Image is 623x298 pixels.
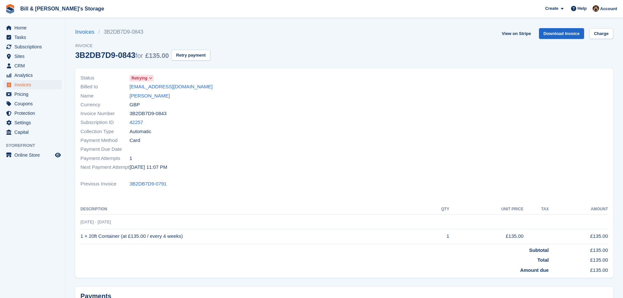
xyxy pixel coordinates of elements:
[529,247,549,253] strong: Subtotal
[3,61,62,70] a: menu
[130,83,213,91] a: [EMAIL_ADDRESS][DOMAIN_NAME]
[14,71,54,80] span: Analytics
[6,142,65,149] span: Storefront
[3,109,62,118] a: menu
[14,33,54,42] span: Tasks
[14,52,54,61] span: Sites
[578,5,587,12] span: Help
[520,267,549,273] strong: Amount due
[130,119,143,126] a: 42257
[80,101,130,109] span: Currency
[549,254,608,264] td: £135.00
[75,51,169,60] div: 3B2DB7D9-0843
[422,229,449,244] td: 1
[80,119,130,126] span: Subscription ID
[130,74,154,82] a: Retrying
[80,128,130,135] span: Collection Type
[524,204,549,215] th: Tax
[3,71,62,80] a: menu
[171,50,210,61] button: Retry payment
[3,52,62,61] a: menu
[131,75,147,81] span: Retrying
[14,118,54,127] span: Settings
[80,146,130,153] span: Payment Due Date
[3,80,62,89] a: menu
[14,42,54,51] span: Subscriptions
[135,52,143,59] span: for
[75,28,210,36] nav: breadcrumbs
[14,80,54,89] span: Invoices
[3,23,62,32] a: menu
[549,244,608,254] td: £135.00
[80,137,130,144] span: Payment Method
[549,229,608,244] td: £135.00
[549,264,608,274] td: £135.00
[14,109,54,118] span: Protection
[80,74,130,82] span: Status
[3,128,62,137] a: menu
[600,6,617,12] span: Account
[75,43,210,49] span: Invoice
[130,164,167,171] time: 2025-09-20 22:07:05 UTC
[80,219,111,224] span: [DATE] - [DATE]
[499,28,533,39] a: View on Stripe
[589,28,613,39] a: Charge
[3,90,62,99] a: menu
[537,257,549,263] strong: Total
[80,229,422,244] td: 1 × 20ft Container (at £135.00 / every 4 weeks)
[449,229,524,244] td: £135.00
[18,3,107,14] a: Bill & [PERSON_NAME]'s Storage
[14,128,54,137] span: Capital
[130,110,166,117] span: 3B2DB7D9-0843
[130,128,151,135] span: Automatic
[80,204,422,215] th: Description
[80,92,130,100] span: Name
[145,52,169,59] span: £135.00
[14,61,54,70] span: CRM
[3,118,62,127] a: menu
[80,83,130,91] span: Billed to
[14,23,54,32] span: Home
[5,4,15,14] img: stora-icon-8386f47178a22dfd0bd8f6a31ec36ba5ce8667c1dd55bd0f319d3a0aa187defe.svg
[14,90,54,99] span: Pricing
[130,137,140,144] span: Card
[3,33,62,42] a: menu
[130,180,166,188] a: 3B2DB7D9-0791
[14,150,54,160] span: Online Store
[3,42,62,51] a: menu
[80,110,130,117] span: Invoice Number
[449,204,524,215] th: Unit Price
[539,28,584,39] a: Download Invoice
[130,92,170,100] a: [PERSON_NAME]
[593,5,599,12] img: Jack Bottesch
[130,155,132,162] span: 1
[80,155,130,162] span: Payment Attempts
[549,204,608,215] th: Amount
[3,99,62,108] a: menu
[14,99,54,108] span: Coupons
[3,150,62,160] a: menu
[75,28,98,36] a: Invoices
[545,5,558,12] span: Create
[80,164,130,171] span: Next Payment Attempt
[422,204,449,215] th: QTY
[54,151,62,159] a: Preview store
[130,101,140,109] span: GBP
[80,180,130,188] span: Previous Invoice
